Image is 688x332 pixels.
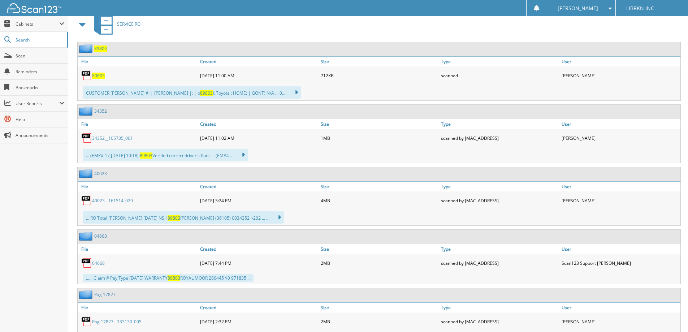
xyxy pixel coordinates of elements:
[319,57,440,66] a: Size
[16,100,59,107] span: User Reports
[92,319,142,325] a: Pag 17827__133130_005
[560,131,680,145] div: [PERSON_NAME]
[16,132,64,138] span: Announcements
[81,258,92,268] img: PDF.png
[79,290,94,299] img: folder2.png
[198,193,319,208] div: [DATE] 5:24 PM
[79,232,94,241] img: folder2.png
[78,244,198,254] a: File
[198,131,319,145] div: [DATE] 11:02 AM
[319,182,440,191] a: Size
[81,70,92,81] img: PDF.png
[81,133,92,143] img: PDF.png
[558,6,598,10] span: [PERSON_NAME]
[16,37,63,43] span: Search
[198,256,319,270] div: [DATE] 7:44 PM
[81,195,92,206] img: PDF.png
[560,303,680,312] a: User
[439,57,560,66] a: Type
[94,233,107,239] a: 04668
[92,260,105,266] a: 04668
[560,119,680,129] a: User
[94,171,107,177] a: 40023
[200,90,213,96] span: 89803
[439,131,560,145] div: scanned by [MAC_ADDRESS]
[78,303,198,312] a: File
[198,68,319,83] div: [DATE] 11:00 AM
[198,182,319,191] a: Created
[94,292,116,298] a: Pag 17827
[198,314,319,329] div: [DATE] 2:32 PM
[168,215,180,221] span: 89803
[560,256,680,270] div: Scan123 Support [PERSON_NAME]
[83,211,284,224] div: ... RO Total [PERSON_NAME] [DATE] NSH [PERSON_NAME] (36105) 0034352 $202 ... ...
[560,314,680,329] div: [PERSON_NAME]
[560,244,680,254] a: User
[560,193,680,208] div: [PERSON_NAME]
[83,149,248,161] div: ... (EMP# 17,[DATE] 10:18): Verified correct driver's floor ... (EMP# ...
[439,244,560,254] a: Type
[319,314,440,329] div: 2MB
[7,3,61,13] img: scan123-logo-white.svg
[560,57,680,66] a: User
[168,275,180,281] span: 89803
[90,10,140,38] a: SERVICE RO
[319,256,440,270] div: 2MB
[140,152,152,159] span: 89803
[79,44,94,53] img: folder2.png
[83,274,254,282] div: ...... Claim # Pay Type [DATE] WARRANTY ROYAL MOOR 280445 $0 971835 ...
[198,57,319,66] a: Created
[319,244,440,254] a: Size
[78,182,198,191] a: File
[79,169,94,178] img: folder2.png
[560,68,680,83] div: [PERSON_NAME]
[439,256,560,270] div: scanned by [MAC_ADDRESS]
[319,119,440,129] a: Size
[81,316,92,327] img: PDF.png
[439,182,560,191] a: Type
[78,57,198,66] a: File
[439,303,560,312] a: Type
[560,182,680,191] a: User
[319,131,440,145] div: 1MB
[16,21,59,27] span: Cabinets
[92,73,105,79] a: 89803
[626,6,654,10] span: LIBRKN INC
[94,46,107,52] a: 89803
[83,86,301,99] div: CUSTOMER [PERSON_NAME] #: | [PERSON_NAME] |: | o I; Toyota : HOME: | GONT):N/A ... 0....
[198,303,319,312] a: Created
[319,68,440,83] div: 712KB
[198,244,319,254] a: Created
[439,68,560,83] div: scanned
[16,85,64,91] span: Bookmarks
[79,107,94,116] img: folder2.png
[16,53,64,59] span: Scan
[94,108,107,114] a: 34352
[319,303,440,312] a: Size
[439,119,560,129] a: Type
[319,193,440,208] div: 4MB
[92,198,133,204] a: 40023__161514_029
[439,193,560,208] div: scanned by [MAC_ADDRESS]
[198,119,319,129] a: Created
[92,135,133,141] a: 34352__105735_001
[16,116,64,122] span: Help
[78,119,198,129] a: File
[117,21,140,27] span: SERVICE RO
[652,297,688,332] iframe: Chat Widget
[16,69,64,75] span: Reminders
[439,314,560,329] div: scanned by [MAC_ADDRESS]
